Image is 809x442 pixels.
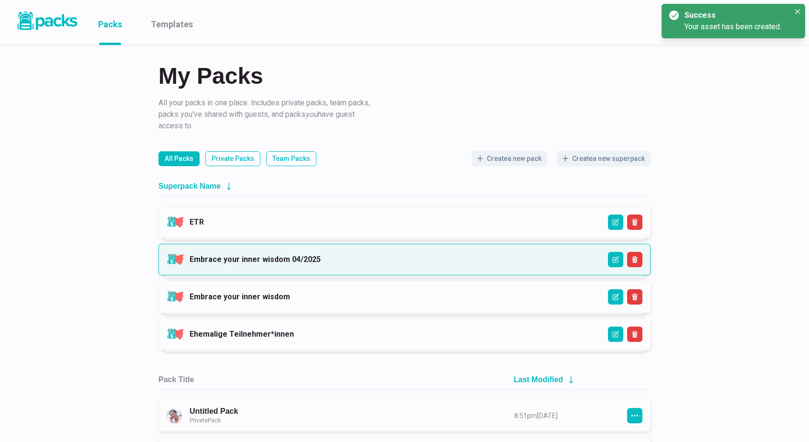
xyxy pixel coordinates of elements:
[627,252,642,267] button: Delete Superpack
[608,252,623,267] button: Edit
[627,327,642,342] button: Delete Superpack
[685,10,786,21] div: Success
[627,289,642,305] button: Delete Superpack
[514,375,563,384] h2: Last Modified
[158,97,374,132] p: All your packs in one place. Includes private packs, team packs, packs you've shared with guests,...
[158,375,194,384] h2: Pack Title
[685,21,790,33] div: Your asset has been created.
[158,181,221,191] h2: Superpack Name
[165,154,193,164] p: All Packs
[608,289,623,305] button: Edit
[608,327,623,342] button: Edit
[14,10,79,32] img: Packs logo
[272,154,310,164] p: Team Packs
[627,215,642,230] button: Delete Superpack
[608,215,623,230] button: Edit
[14,10,79,35] a: Packs logo
[557,151,651,166] button: Createa new superpack
[158,65,651,88] h2: My Packs
[472,151,547,166] button: Createa new pack
[212,154,254,164] p: Private Packs
[305,110,318,119] i: you
[792,6,803,17] button: Close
